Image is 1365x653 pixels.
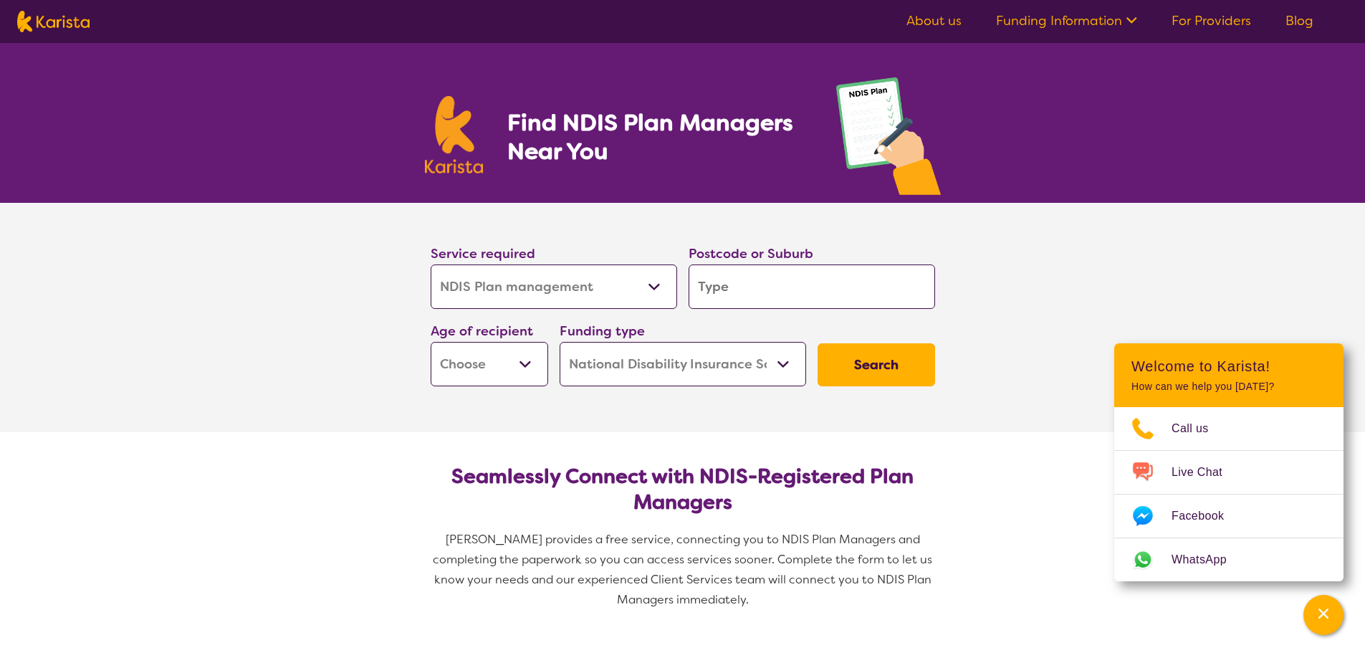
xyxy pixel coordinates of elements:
label: Service required [431,245,535,262]
button: Channel Menu [1303,595,1344,635]
h2: Seamlessly Connect with NDIS-Registered Plan Managers [442,464,924,515]
input: Type [689,264,935,309]
h2: Welcome to Karista! [1131,358,1326,375]
img: plan-management [836,77,941,203]
label: Age of recipient [431,323,533,340]
span: Live Chat [1172,462,1240,483]
label: Postcode or Suburb [689,245,813,262]
span: Call us [1172,418,1226,439]
a: Blog [1285,12,1313,29]
div: Channel Menu [1114,343,1344,581]
img: Karista logo [425,96,484,173]
a: Funding Information [996,12,1137,29]
ul: Choose channel [1114,407,1344,581]
span: Facebook [1172,505,1241,527]
button: Search [818,343,935,386]
p: How can we help you [DATE]? [1131,381,1326,393]
img: Karista logo [17,11,90,32]
span: WhatsApp [1172,549,1244,571]
a: About us [906,12,962,29]
label: Funding type [560,323,645,340]
h1: Find NDIS Plan Managers Near You [507,108,807,166]
a: For Providers [1172,12,1251,29]
span: [PERSON_NAME] provides a free service, connecting you to NDIS Plan Managers and completing the pa... [433,532,935,607]
a: Web link opens in a new tab. [1114,538,1344,581]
